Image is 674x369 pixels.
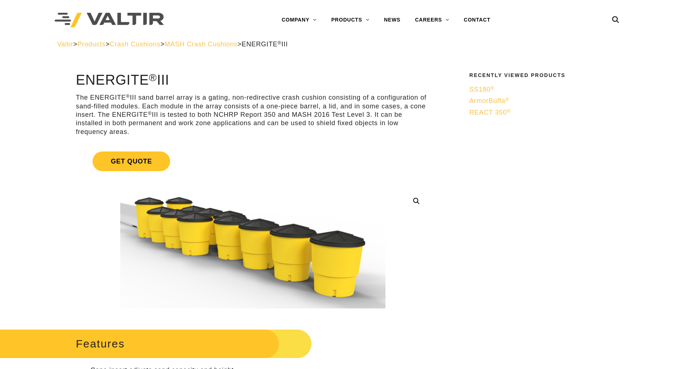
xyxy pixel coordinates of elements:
[93,151,170,171] span: Get Quote
[55,13,164,28] img: Valtir
[490,85,494,91] sup: ®
[505,97,509,102] sup: ®
[148,111,152,116] sup: ®
[324,13,377,27] a: PRODUCTS
[469,108,612,117] a: REACT 350®
[76,93,430,136] p: The ENERGITE III sand barrel array is a gating, non-redirective crash cushion consisting of a con...
[469,109,511,116] span: REACT 350
[76,73,430,88] h1: ENERGITE III
[469,97,509,104] span: ArmorBuffa
[76,143,430,180] a: Get Quote
[165,41,238,48] a: MASH Crash Cushions
[408,13,456,27] a: CAREERS
[507,108,511,114] sup: ®
[377,13,408,27] a: NEWS
[110,41,160,48] a: Crash Cushions
[469,86,494,93] span: SS180
[57,40,617,49] div: > > > >
[57,41,73,48] a: Valtir
[126,93,130,99] sup: ®
[469,85,612,94] a: SS180®
[469,73,612,78] h2: Recently Viewed Products
[242,41,288,48] span: ENERGITE III
[469,97,612,105] a: ArmorBuffa®
[149,72,157,83] sup: ®
[274,13,324,27] a: COMPANY
[456,13,498,27] a: CONTACT
[278,40,282,46] sup: ®
[77,41,105,48] a: Products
